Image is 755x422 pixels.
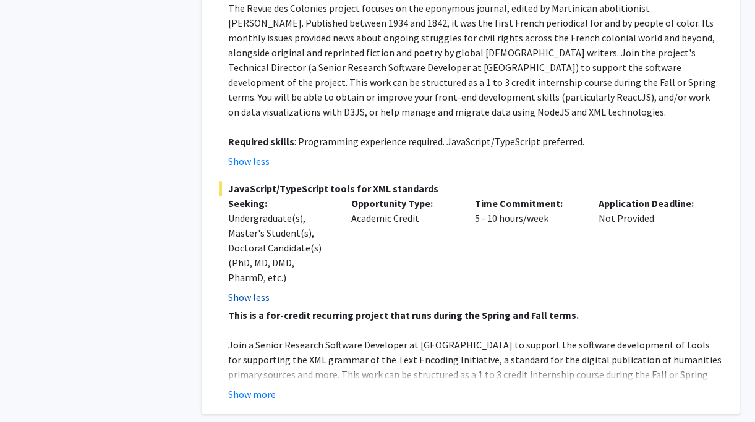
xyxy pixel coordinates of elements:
button: Show less [228,154,270,169]
p: Seeking: [228,196,333,211]
div: Undergraduate(s), Master's Student(s), Doctoral Candidate(s) (PhD, MD, DMD, PharmD, etc.) [228,211,333,285]
p: Join a Senior Research Software Developer at [GEOGRAPHIC_DATA] to support the software developmen... [228,337,722,397]
div: Not Provided [589,196,713,305]
p: Application Deadline: [599,196,704,211]
button: Show more [228,387,276,402]
p: The Revue des Colonies project focuses on the eponymous journal, edited by Martinican abolitionis... [228,1,722,119]
p: : Programming experience required. JavaScript/TypeScript preferred. [228,134,722,149]
iframe: Chat [9,366,53,413]
strong: Required skills [228,135,294,148]
p: Opportunity Type: [351,196,456,211]
strong: This is a for-credit recurring project that runs during the Spring and Fall terms. [228,309,579,321]
button: Show less [228,290,270,305]
div: 5 - 10 hours/week [466,196,589,305]
div: Academic Credit [342,196,466,305]
span: JavaScript/TypeScript tools for XML standards [219,181,722,196]
p: Time Commitment: [475,196,580,211]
